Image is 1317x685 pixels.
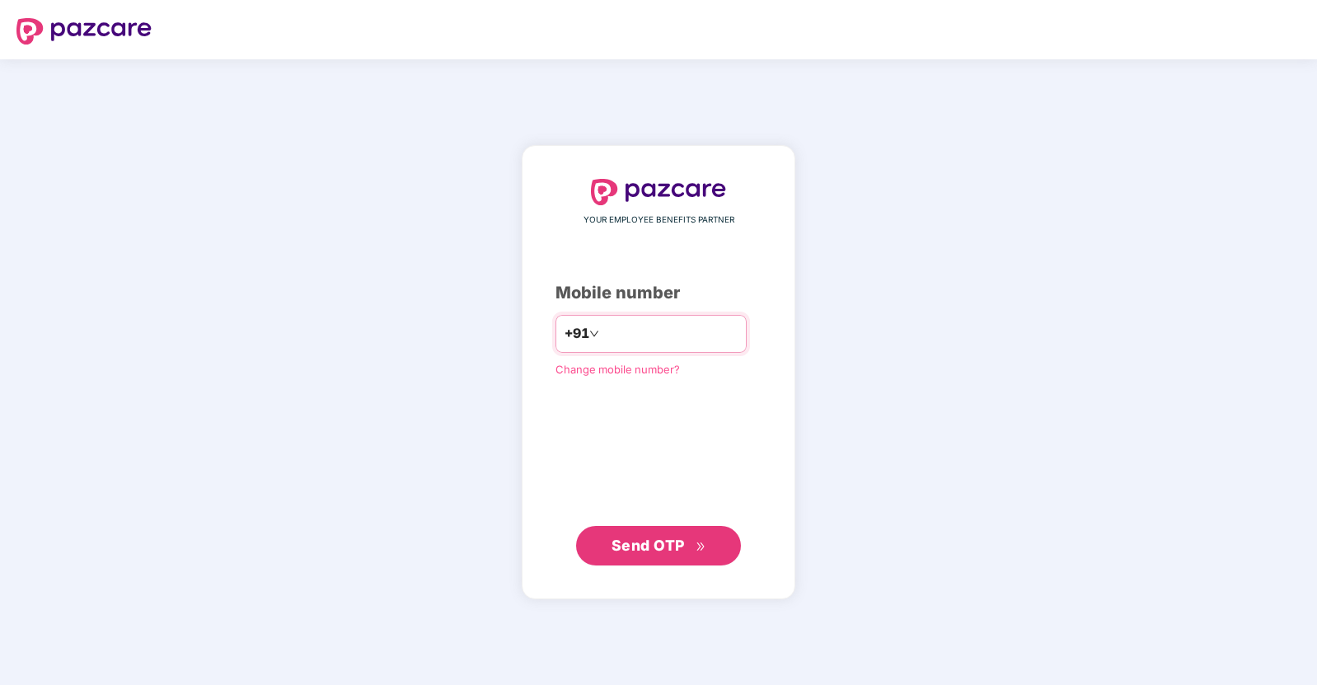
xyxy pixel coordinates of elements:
[591,179,726,205] img: logo
[589,329,599,339] span: down
[16,18,152,45] img: logo
[555,363,680,376] a: Change mobile number?
[576,526,741,565] button: Send OTPdouble-right
[696,542,706,552] span: double-right
[584,213,734,227] span: YOUR EMPLOYEE BENEFITS PARTNER
[565,323,589,344] span: +91
[555,280,762,306] div: Mobile number
[612,537,685,554] span: Send OTP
